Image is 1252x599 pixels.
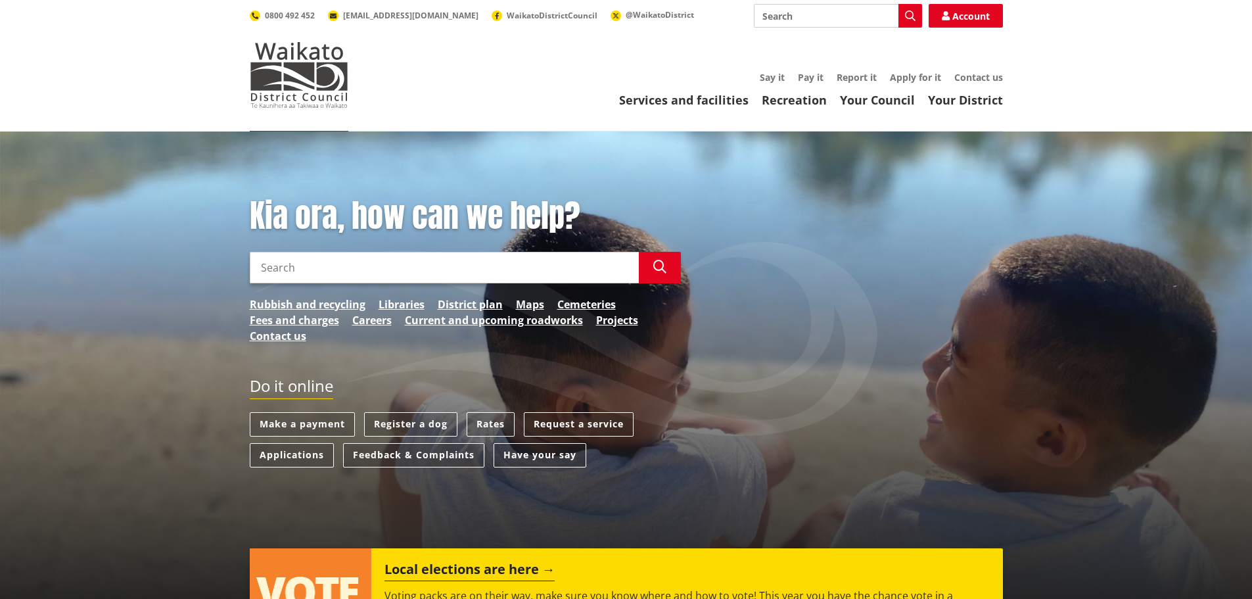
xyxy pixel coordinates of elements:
[250,312,339,328] a: Fees and charges
[467,412,515,437] a: Rates
[929,4,1003,28] a: Account
[492,10,597,21] a: WaikatoDistrictCouncil
[596,312,638,328] a: Projects
[494,443,586,467] a: Have your say
[250,197,681,235] h1: Kia ora, how can we help?
[405,312,583,328] a: Current and upcoming roadworks
[516,297,544,312] a: Maps
[384,562,555,581] h2: Local elections are here
[890,71,941,84] a: Apply for it
[760,71,785,84] a: Say it
[250,252,639,283] input: Search input
[250,443,334,467] a: Applications
[250,42,348,108] img: Waikato District Council - Te Kaunihera aa Takiwaa o Waikato
[328,10,478,21] a: [EMAIL_ADDRESS][DOMAIN_NAME]
[352,312,392,328] a: Careers
[379,297,425,312] a: Libraries
[762,92,827,108] a: Recreation
[619,92,749,108] a: Services and facilities
[250,377,333,400] h2: Do it online
[364,412,457,437] a: Register a dog
[626,9,694,20] span: @WaikatoDistrict
[343,10,478,21] span: [EMAIL_ADDRESS][DOMAIN_NAME]
[798,71,823,84] a: Pay it
[438,297,503,312] a: District plan
[265,10,315,21] span: 0800 492 452
[840,92,915,108] a: Your Council
[557,297,616,312] a: Cemeteries
[250,10,315,21] a: 0800 492 452
[250,412,355,437] a: Make a payment
[524,412,634,437] a: Request a service
[343,443,484,467] a: Feedback & Complaints
[507,10,597,21] span: WaikatoDistrictCouncil
[928,92,1003,108] a: Your District
[754,4,922,28] input: Search input
[954,71,1003,84] a: Contact us
[250,328,306,344] a: Contact us
[837,71,877,84] a: Report it
[611,9,694,20] a: @WaikatoDistrict
[250,297,365,312] a: Rubbish and recycling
